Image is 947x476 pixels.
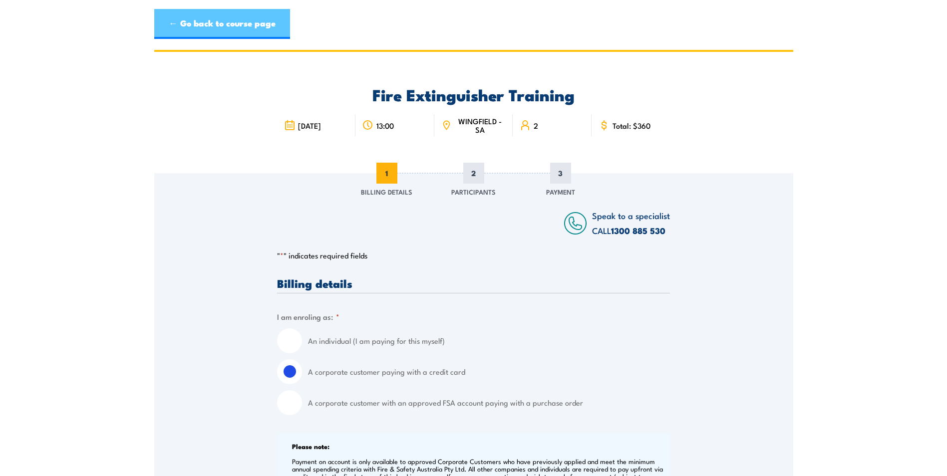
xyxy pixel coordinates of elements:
span: 2 [534,121,538,130]
b: Please note: [292,441,329,451]
span: [DATE] [298,121,321,130]
span: Speak to a specialist CALL [592,209,670,237]
span: 3 [550,163,571,184]
label: An individual (I am paying for this myself) [308,328,670,353]
a: ← Go back to course page [154,9,290,39]
span: 2 [463,163,484,184]
label: A corporate customer with an approved FSA account paying with a purchase order [308,390,670,415]
p: " " indicates required fields [277,250,670,260]
span: 13:00 [376,121,394,130]
a: 1300 885 530 [611,224,665,237]
span: Participants [451,187,496,197]
h2: Fire Extinguisher Training [277,87,670,101]
label: A corporate customer paying with a credit card [308,359,670,384]
span: Payment [546,187,575,197]
span: Total: $360 [613,121,650,130]
h3: Billing details [277,277,670,289]
span: WINGFIELD - SA [454,117,506,134]
span: 1 [376,163,397,184]
legend: I am enroling as: [277,311,339,322]
span: Billing Details [361,187,412,197]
